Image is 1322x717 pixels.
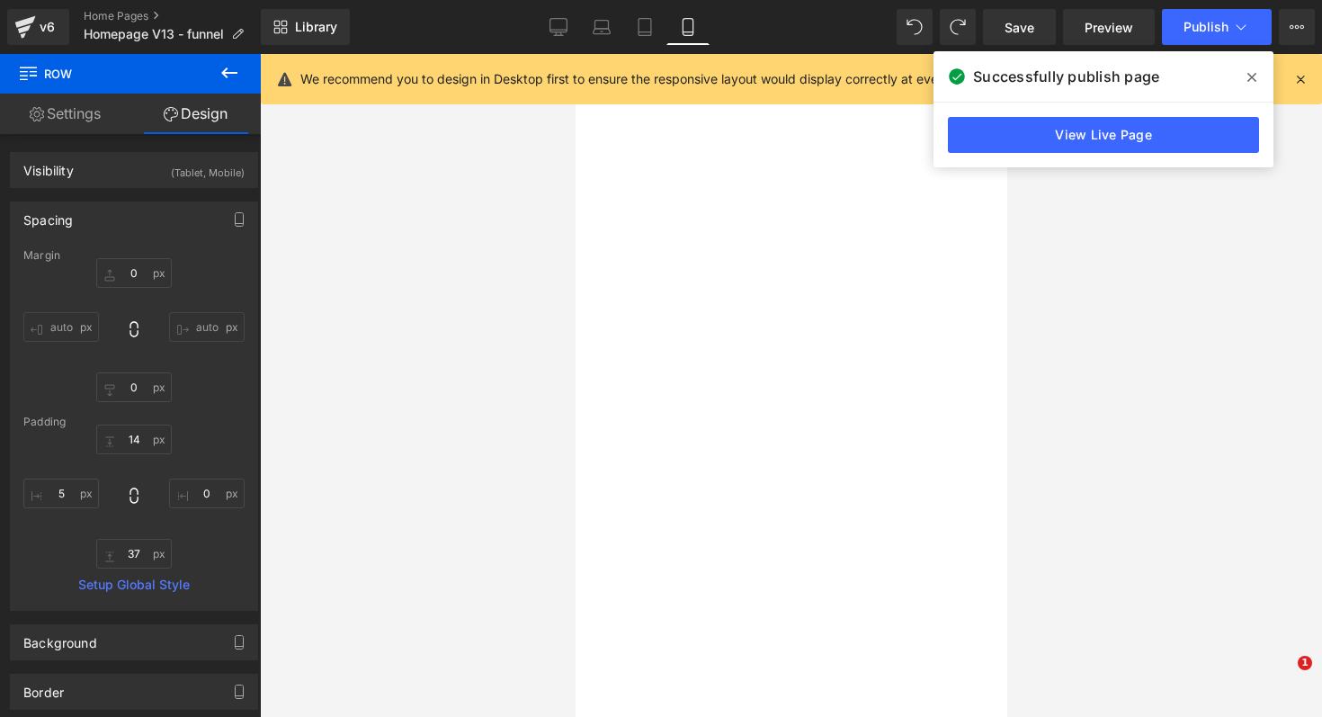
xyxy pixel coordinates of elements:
[96,425,172,454] input: 0
[1279,9,1315,45] button: More
[23,578,245,592] a: Setup Global Style
[940,9,976,45] button: Redo
[300,69,1123,89] p: We recommend you to design in Desktop first to ensure the responsive layout would display correct...
[1162,9,1272,45] button: Publish
[295,19,337,35] span: Library
[666,9,710,45] a: Mobile
[973,66,1159,87] span: Successfully publish page
[7,9,69,45] a: v6
[23,675,64,700] div: Border
[261,9,350,45] a: New Library
[96,258,172,288] input: 0
[1063,9,1155,45] a: Preview
[897,9,933,45] button: Undo
[1005,18,1034,37] span: Save
[1261,656,1304,699] iframe: Intercom live chat
[169,479,245,508] input: 0
[537,9,580,45] a: Desktop
[23,202,73,228] div: Spacing
[1085,18,1133,37] span: Preview
[36,15,58,39] div: v6
[23,312,99,342] input: 0
[23,249,245,262] div: Margin
[18,54,198,94] span: Row
[84,27,224,41] span: Homepage V13 - funnel
[1298,656,1312,670] span: 1
[23,153,74,178] div: Visibility
[169,312,245,342] input: 0
[96,539,172,569] input: 0
[171,153,245,183] div: (Tablet, Mobile)
[948,117,1259,153] a: View Live Page
[23,416,245,428] div: Padding
[84,9,261,23] a: Home Pages
[96,372,172,402] input: 0
[580,9,623,45] a: Laptop
[623,9,666,45] a: Tablet
[1184,20,1228,34] span: Publish
[23,479,99,508] input: 0
[23,625,97,650] div: Background
[130,94,261,134] a: Design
